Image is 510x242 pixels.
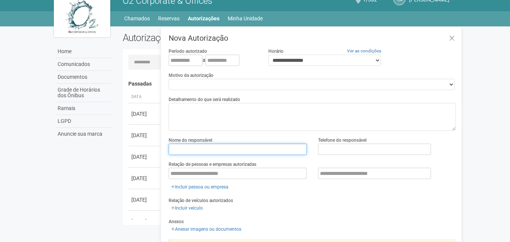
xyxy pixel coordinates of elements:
[169,96,240,103] label: Detalhamento do que será realizado
[228,13,263,24] a: Minha Unidade
[131,217,159,225] div: [DATE]
[268,48,283,55] label: Horário
[169,34,456,42] h3: Nova Autorização
[169,225,244,233] a: Anexar imagens ou documentos
[131,153,159,161] div: [DATE]
[56,84,111,102] a: Grade de Horários dos Ônibus
[169,137,212,144] label: Nome do responsável
[56,58,111,71] a: Comunicados
[131,132,159,139] div: [DATE]
[56,45,111,58] a: Home
[318,137,367,144] label: Telefone do responsável
[169,48,207,55] label: Período autorizado
[56,71,111,84] a: Documentos
[131,110,159,118] div: [DATE]
[56,102,111,115] a: Ramais
[169,218,184,225] label: Anexos
[131,196,159,204] div: [DATE]
[56,128,111,140] a: Anuncie sua marca
[124,13,150,24] a: Chamados
[169,72,213,79] label: Motivo da autorização
[128,91,162,103] th: Data
[131,175,159,182] div: [DATE]
[169,204,205,212] a: Incluir veículo
[188,13,219,24] a: Autorizações
[158,13,180,24] a: Reservas
[128,81,451,87] h4: Passadas
[169,183,231,191] a: Incluir pessoa ou empresa
[169,197,233,204] label: Relação de veículos autorizados
[56,115,111,128] a: LGPD
[169,55,257,66] div: a
[347,48,381,54] a: Ver as condições
[123,32,284,43] h2: Autorizações
[169,161,256,168] label: Relação de pessoas e empresas autorizadas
